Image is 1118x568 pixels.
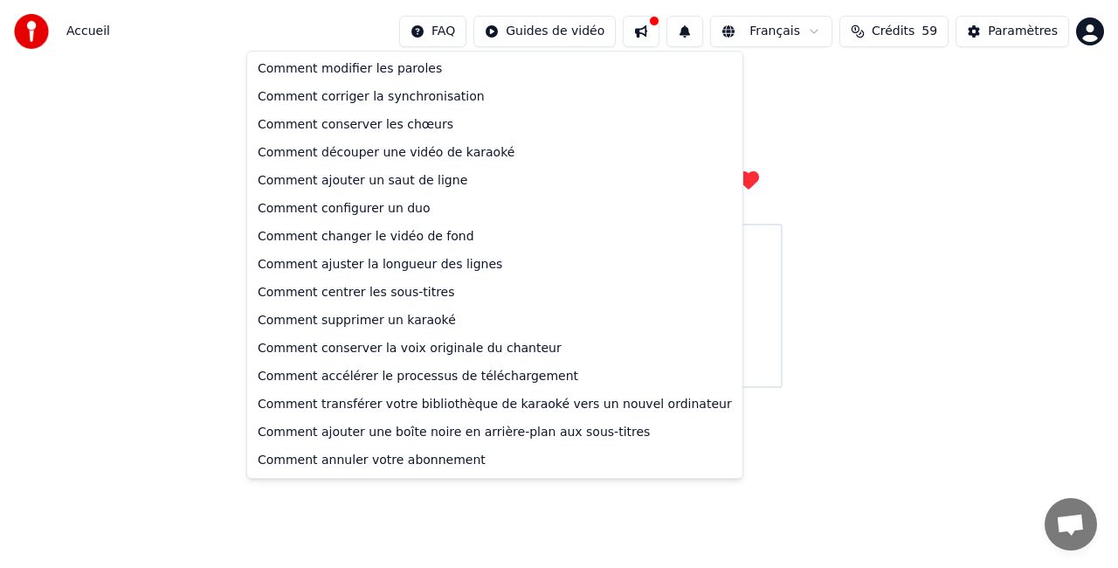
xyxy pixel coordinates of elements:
div: Comment accélérer le processus de téléchargement [251,363,739,391]
div: Comment annuler votre abonnement [251,447,739,474]
div: Comment corriger la synchronisation [251,83,739,111]
div: Comment conserver la voix originale du chanteur [251,335,739,363]
div: Comment centrer les sous-titres [251,279,739,307]
div: Comment changer le vidéo de fond [251,223,739,251]
div: Comment découper une vidéo de karaoké [251,139,739,167]
div: Comment conserver les chœurs [251,111,739,139]
div: Comment ajuster la longueur des lignes [251,251,739,279]
div: Comment supprimer un karaoké [251,307,739,335]
div: Comment modifier les paroles [251,55,739,83]
div: Comment ajouter un saut de ligne [251,167,739,195]
div: Comment configurer un duo [251,195,739,223]
div: Comment transférer votre bibliothèque de karaoké vers un nouvel ordinateur [251,391,739,419]
div: Comment ajouter une boîte noire en arrière-plan aux sous-titres [251,419,739,447]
